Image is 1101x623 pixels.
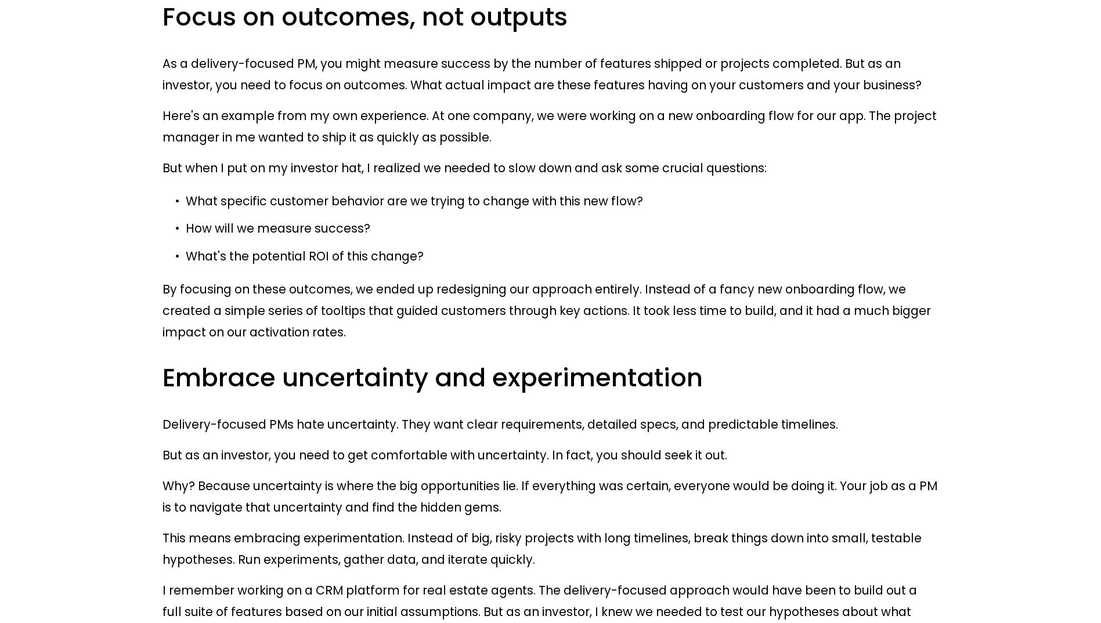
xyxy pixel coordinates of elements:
[163,475,938,518] p: Why? Because uncertainty is where the big opportunities lie. If everything was certain, everyone ...
[163,278,938,343] p: By focusing on these outcomes, we ended up redesigning our approach entirely. Instead of a fancy ...
[186,218,938,239] p: How will we measure success?
[163,444,938,466] p: But as an investor, you need to get comfortable with uncertainty. In fact, you should seek it out.
[186,245,938,267] p: What's the potential ROI of this change?
[163,157,938,179] p: But when I put on my investor hat, I realized we needed to slow down and ask some crucial questions:
[163,53,938,96] p: As a delivery-focused PM, you might measure success by the number of features shipped or projects...
[163,361,938,395] h3: Embrace uncertainty and experimentation
[163,105,938,148] p: Here's an example from my own experience. At one company, we were working on a new onboarding flo...
[163,527,938,570] p: This means embracing experimentation. Instead of big, risky projects with long timelines, break t...
[186,190,938,212] p: What specific customer behavior are we trying to change with this new flow?
[163,1,938,34] h3: Focus on outcomes, not outputs
[163,414,938,435] p: Delivery-focused PMs hate uncertainty. They want clear requirements, detailed specs, and predicta...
